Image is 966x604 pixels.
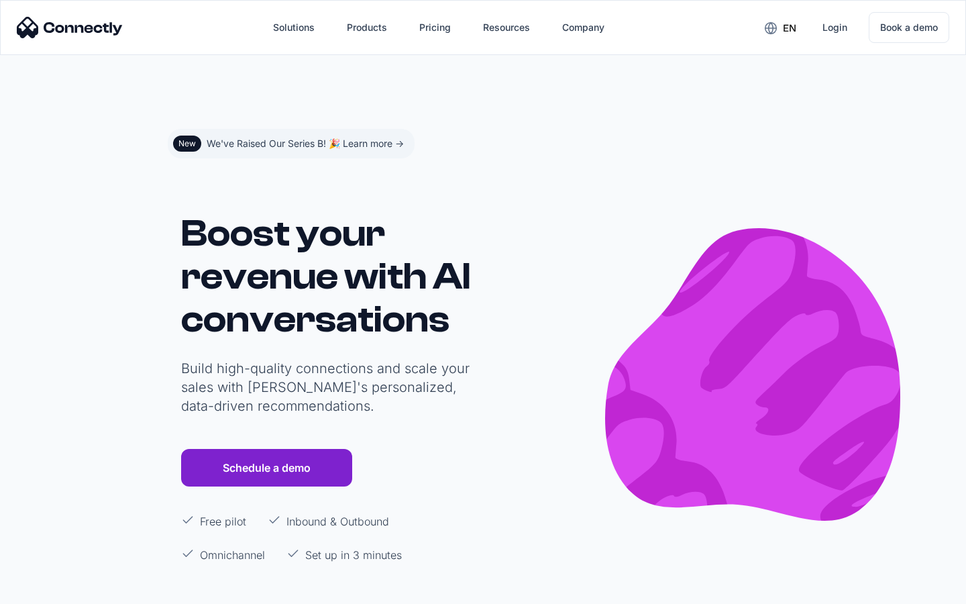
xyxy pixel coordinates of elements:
[305,547,402,563] p: Set up in 3 minutes
[419,18,451,37] div: Pricing
[178,138,196,149] div: New
[273,18,315,37] div: Solutions
[13,579,80,599] aside: Language selected: English
[181,212,476,341] h1: Boost your revenue with AI conversations
[286,513,389,530] p: Inbound & Outbound
[168,129,415,158] a: NewWe've Raised Our Series B! 🎉 Learn more ->
[347,18,387,37] div: Products
[822,18,847,37] div: Login
[409,11,462,44] a: Pricing
[869,12,949,43] a: Book a demo
[181,359,476,415] p: Build high-quality connections and scale your sales with [PERSON_NAME]'s personalized, data-drive...
[27,581,80,599] ul: Language list
[181,449,352,487] a: Schedule a demo
[483,18,530,37] div: Resources
[207,134,404,153] div: We've Raised Our Series B! 🎉 Learn more ->
[200,513,246,530] p: Free pilot
[17,17,123,38] img: Connectly Logo
[812,11,858,44] a: Login
[562,18,604,37] div: Company
[200,547,265,563] p: Omnichannel
[783,19,796,38] div: en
